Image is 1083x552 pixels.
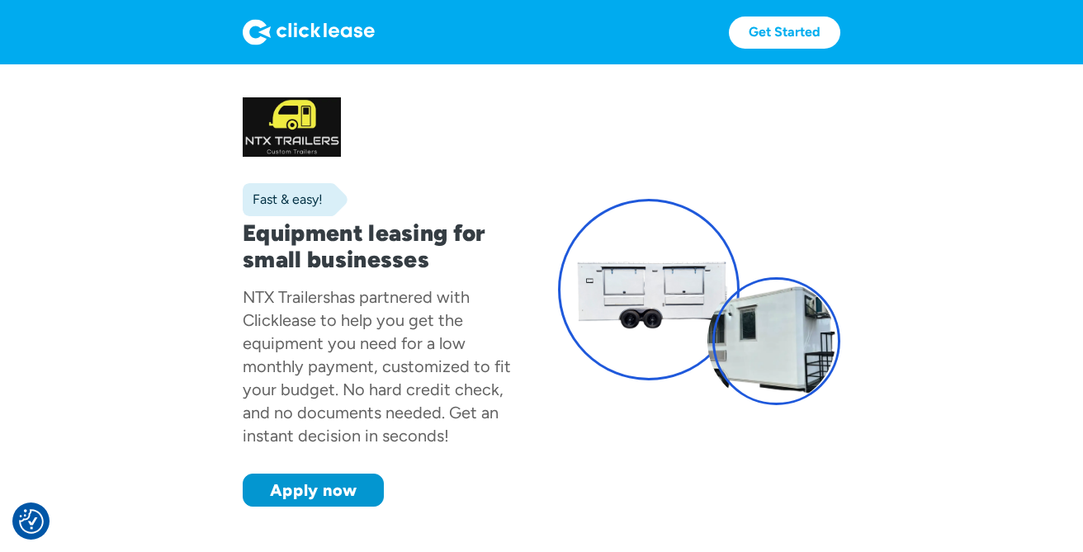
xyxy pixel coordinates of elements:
div: has partnered with Clicklease to help you get the equipment you need for a low monthly payment, c... [243,287,511,446]
div: Fast & easy! [243,191,323,208]
a: Apply now [243,474,384,507]
img: Logo [243,19,375,45]
div: NTX Trailers [243,287,330,307]
button: Consent Preferences [19,509,44,534]
img: Revisit consent button [19,509,44,534]
h1: Equipment leasing for small businesses [243,219,525,272]
a: Get Started [729,17,840,49]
